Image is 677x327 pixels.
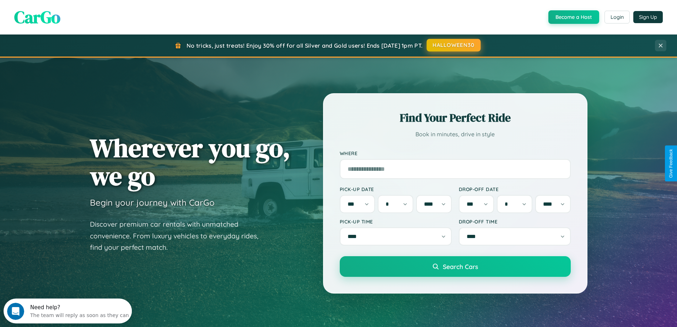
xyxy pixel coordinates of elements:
[187,42,423,49] span: No tricks, just treats! Enjoy 30% off for all Silver and Gold users! Ends [DATE] 1pm PT.
[443,263,478,270] span: Search Cars
[7,303,24,320] iframe: Intercom live chat
[340,110,571,126] h2: Find Your Perfect Ride
[459,218,571,225] label: Drop-off Time
[668,149,673,178] div: Give Feedback
[340,256,571,277] button: Search Cars
[427,39,481,52] button: HALLOWEEN30
[90,134,290,190] h1: Wherever you go, we go
[633,11,663,23] button: Sign Up
[340,129,571,139] p: Book in minutes, drive in style
[3,3,132,22] div: Open Intercom Messenger
[340,218,452,225] label: Pick-up Time
[340,186,452,192] label: Pick-up Date
[14,5,60,29] span: CarGo
[27,6,125,12] div: Need help?
[90,197,215,208] h3: Begin your journey with CarGo
[90,218,268,253] p: Discover premium car rentals with unmatched convenience. From luxury vehicles to everyday rides, ...
[4,299,132,323] iframe: Intercom live chat discovery launcher
[548,10,599,24] button: Become a Host
[605,11,630,23] button: Login
[27,12,125,19] div: The team will reply as soon as they can
[340,150,571,156] label: Where
[459,186,571,192] label: Drop-off Date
